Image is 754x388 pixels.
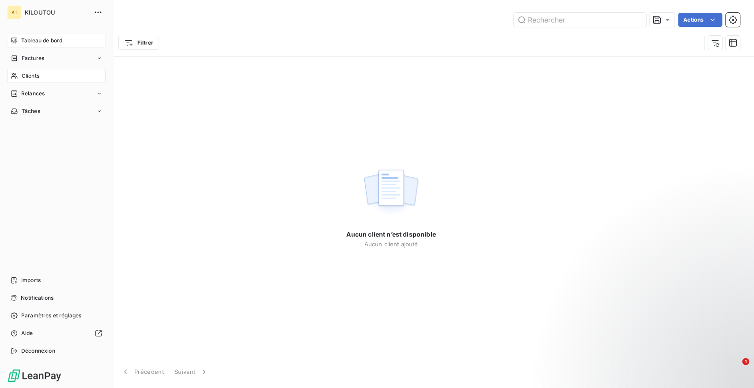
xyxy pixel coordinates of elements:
[22,54,44,62] span: Factures
[169,362,214,381] button: Suivant
[7,5,21,19] div: KI
[21,312,81,320] span: Paramètres et réglages
[514,13,646,27] input: Rechercher
[22,107,40,115] span: Tâches
[118,36,159,50] button: Filtrer
[724,358,745,379] iframe: Intercom live chat
[7,326,106,340] a: Aide
[364,241,418,248] span: Aucun client ajouté
[21,276,41,284] span: Imports
[21,90,45,98] span: Relances
[22,72,39,80] span: Clients
[21,37,62,45] span: Tableau de bord
[116,362,169,381] button: Précédent
[742,358,749,365] span: 1
[21,347,55,355] span: Déconnexion
[21,329,33,337] span: Aide
[25,9,88,16] span: KILOUTOU
[577,302,754,364] iframe: Intercom notifications message
[7,369,62,383] img: Logo LeanPay
[346,230,436,239] span: Aucun client n’est disponible
[363,165,419,219] img: empty state
[678,13,722,27] button: Actions
[21,294,53,302] span: Notifications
